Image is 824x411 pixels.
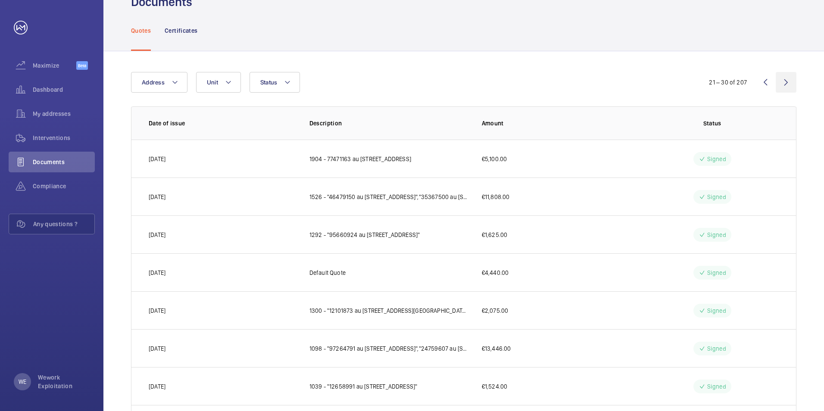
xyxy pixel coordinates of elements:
span: Unit [207,79,218,86]
p: [DATE] [149,268,165,277]
p: Date of issue [149,119,296,128]
span: Any questions ? [33,220,94,228]
p: €4,440.00 [482,268,509,277]
button: Address [131,72,187,93]
p: Status [646,119,779,128]
p: €5,100.00 [482,155,507,163]
p: Signed [707,344,726,353]
button: Unit [196,72,241,93]
p: Signed [707,193,726,201]
p: Signed [707,268,726,277]
p: Default Quote [309,268,346,277]
span: Beta [76,61,88,70]
p: Quotes [131,26,151,35]
p: 1292 - "95660924 au [STREET_ADDRESS]" [309,230,420,239]
p: €1,625.00 [482,230,508,239]
p: 1300 - "12101873 au [STREET_ADDRESS][GEOGRAPHIC_DATA][STREET_ADDRESS]" [309,306,468,315]
span: Dashboard [33,85,95,94]
p: €2,075.00 [482,306,509,315]
p: Signed [707,230,726,239]
span: Maximize [33,61,76,70]
p: Certificates [165,26,197,35]
p: [DATE] [149,382,165,391]
p: [DATE] [149,193,165,201]
p: Description [309,119,468,128]
span: Status [260,79,278,86]
p: 1039 - "12658991 au [STREET_ADDRESS]" [309,382,418,391]
p: Signed [707,382,726,391]
span: My addresses [33,109,95,118]
p: 1098 - "97264791 au [STREET_ADDRESS]","24759607 au [STREET_ADDRESS]","9566092 [309,344,468,353]
p: [DATE] [149,344,165,353]
p: Wework Exploitation [38,373,90,390]
p: [DATE] [149,306,165,315]
span: Interventions [33,134,95,142]
p: 1904 - 77471163 au [STREET_ADDRESS] [309,155,411,163]
span: Documents [33,158,95,166]
p: [DATE] [149,155,165,163]
p: Signed [707,155,726,163]
span: Compliance [33,182,95,190]
p: [DATE] [149,230,165,239]
button: Status [250,72,300,93]
p: €11,808.00 [482,193,510,201]
p: 1526 - "46479150 au [STREET_ADDRESS]","35367500 au [STREET_ADDRESS] [309,193,468,201]
p: Amount [482,119,632,128]
span: Address [142,79,165,86]
div: 21 – 30 of 207 [709,78,747,87]
p: WE [19,377,26,386]
p: Signed [707,306,726,315]
p: €1,524.00 [482,382,508,391]
p: €13,446.00 [482,344,511,353]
